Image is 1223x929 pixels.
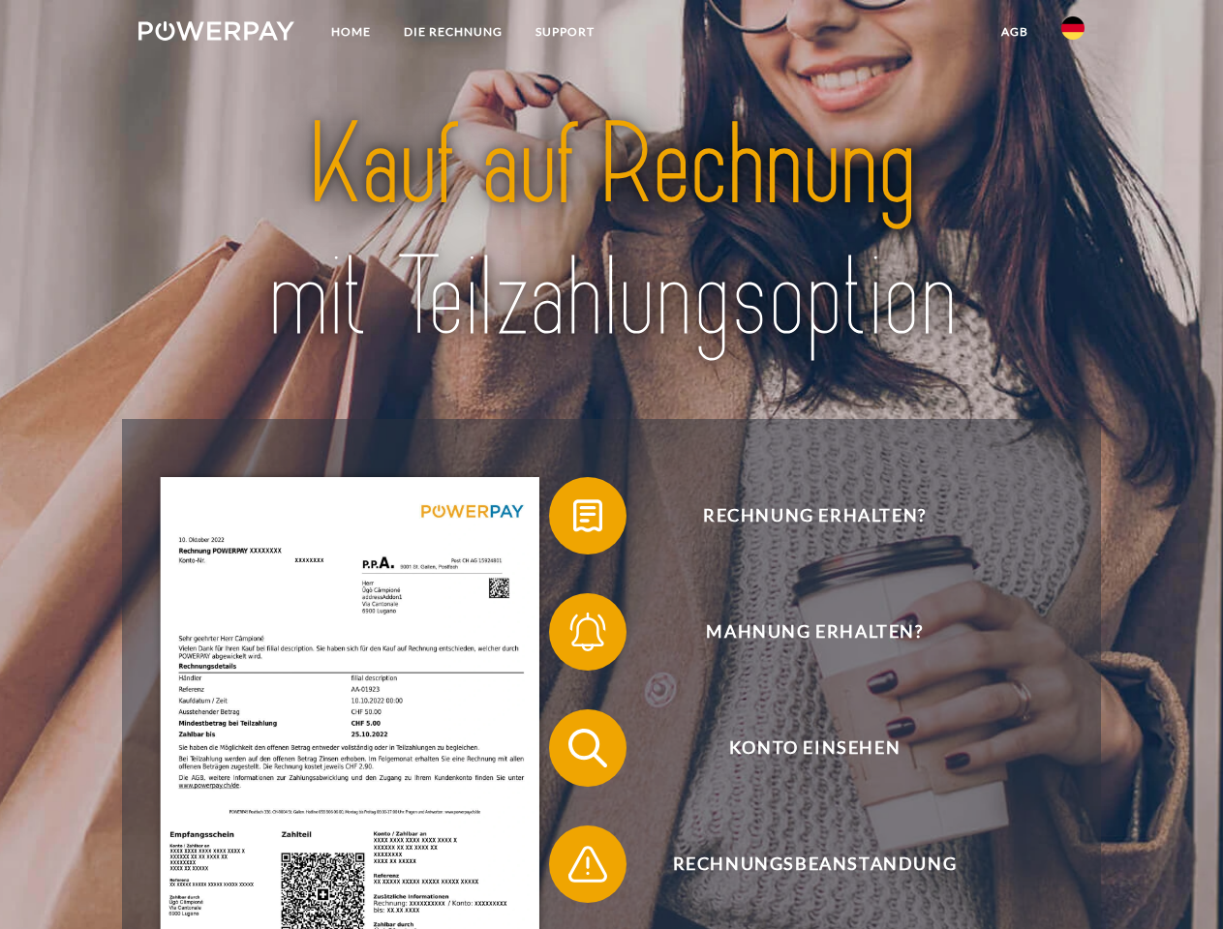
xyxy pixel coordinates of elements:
button: Konto einsehen [549,709,1053,787]
button: Rechnung erhalten? [549,477,1053,554]
img: logo-powerpay-white.svg [138,21,294,41]
img: qb_search.svg [564,724,612,772]
button: Rechnungsbeanstandung [549,825,1053,903]
img: qb_bell.svg [564,608,612,656]
a: SUPPORT [519,15,611,49]
a: Home [315,15,387,49]
span: Rechnungsbeanstandung [577,825,1052,903]
button: Mahnung erhalten? [549,593,1053,671]
a: DIE RECHNUNG [387,15,519,49]
img: qb_warning.svg [564,840,612,888]
span: Mahnung erhalten? [577,593,1052,671]
img: de [1061,16,1085,40]
span: Rechnung erhalten? [577,477,1052,554]
img: title-powerpay_de.svg [185,93,1038,371]
span: Konto einsehen [577,709,1052,787]
a: agb [985,15,1045,49]
img: qb_bill.svg [564,492,612,540]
